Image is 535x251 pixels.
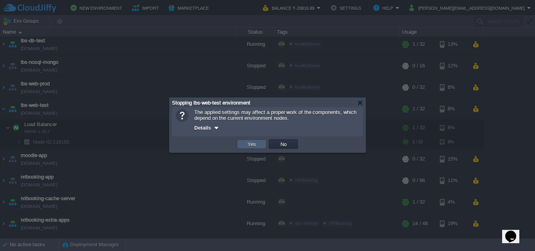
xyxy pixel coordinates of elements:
button: No [278,141,289,148]
span: Stopping lbs-web-test environment [172,100,250,106]
span: The applied settings may affect a proper work of the components, which depend on the current envi... [194,109,356,121]
button: Yes [245,141,258,148]
span: Details [194,125,211,131]
iframe: chat widget [502,220,527,243]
